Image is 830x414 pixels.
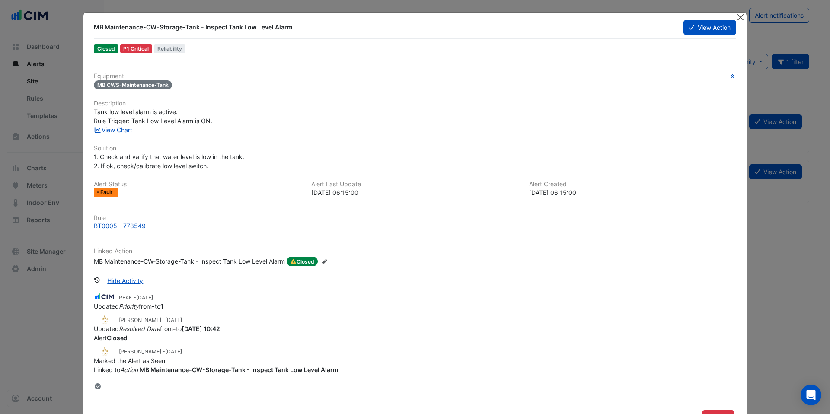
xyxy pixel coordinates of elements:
[94,334,128,341] span: Alert
[94,248,736,255] h6: Linked Action
[801,385,821,405] div: Open Intercom Messenger
[529,181,736,188] h6: Alert Created
[94,214,736,222] h6: Rule
[311,181,518,188] h6: Alert Last Update
[94,44,118,53] span: Closed
[160,303,163,310] strong: 1
[120,366,138,373] em: Action
[94,221,146,230] div: BT0005 - 778549
[287,257,318,266] span: Closed
[94,221,736,230] a: BT0005 - 778549
[136,294,153,301] span: 2025-02-18 05:57:56
[119,303,139,310] em: Priority
[119,348,182,356] small: [PERSON_NAME] -
[94,325,220,332] span: Updated from to
[119,316,182,324] small: [PERSON_NAME] -
[94,366,338,373] span: Linked to
[529,188,736,197] div: [DATE] 06:15:00
[94,100,736,107] h6: Description
[94,292,115,302] img: CIM
[94,257,285,266] div: MB Maintenance-CW-Storage-Tank - Inspect Tank Low Level Alarm
[94,145,736,152] h6: Solution
[94,80,172,89] span: MB CWS-Maintenance-Tank
[94,73,736,80] h6: Equipment
[94,315,115,324] img: Adare Manor
[100,190,115,195] span: Fault
[94,357,165,364] span: Marked the Alert as Seen
[107,334,128,341] strong: Closed
[102,273,149,288] button: Hide Activity
[94,108,212,124] span: Tank low level alarm is active. Rule Trigger: Tank Low Level Alarm is ON.
[165,317,182,323] span: 2024-09-11 10:42:23
[94,383,102,389] fa-layers: More
[683,20,736,35] button: View Action
[94,303,163,310] span: Updated from to
[140,366,338,373] strong: MB Maintenance-CW-Storage-Tank - Inspect Tank Low Level Alarm
[120,44,153,53] div: P1 Critical
[152,303,155,310] strong: -
[311,188,518,197] div: [DATE] 06:15:00
[173,325,176,332] strong: -
[119,325,160,332] em: Resolved Date
[94,153,244,169] span: 1. Check and varify that water level is low in the tank. 2. If ok, check/calibrate low level switch.
[154,44,185,53] span: Reliability
[94,181,301,188] h6: Alert Status
[94,23,673,32] div: MB Maintenance-CW-Storage-Tank - Inspect Tank Low Level Alarm
[94,346,115,356] img: Adare Manor
[736,13,745,22] button: Close
[119,294,153,302] small: PEAK -
[182,325,220,332] strong: 2024-09-11 10:42:23
[94,126,132,134] a: View Chart
[321,258,328,265] fa-icon: Edit Linked Action
[165,348,182,355] span: 2024-09-09 12:48:01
